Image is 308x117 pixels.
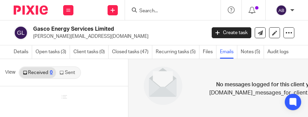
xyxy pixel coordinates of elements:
[276,5,287,16] img: svg%3E
[73,45,109,59] a: Client tasks (0)
[19,67,56,78] a: Received0
[241,45,264,59] a: Notes (5)
[14,5,48,15] img: Pixie
[156,45,199,59] a: Recurring tasks (5)
[139,8,200,14] input: Search
[267,45,292,59] a: Audit logs
[36,45,70,59] a: Open tasks (3)
[5,69,15,76] span: View
[139,62,187,109] img: image
[33,26,168,33] h2: Gasco Energy Services Limited
[112,45,152,59] a: Closed tasks (47)
[14,26,28,40] img: svg%3E
[56,67,80,78] a: Sent
[50,70,53,75] div: 0
[33,33,201,40] p: [PERSON_NAME][EMAIL_ADDRESS][DOMAIN_NAME]
[212,27,251,38] a: Create task
[220,45,237,59] a: Emails
[203,45,216,59] a: Files
[14,45,32,59] a: Details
